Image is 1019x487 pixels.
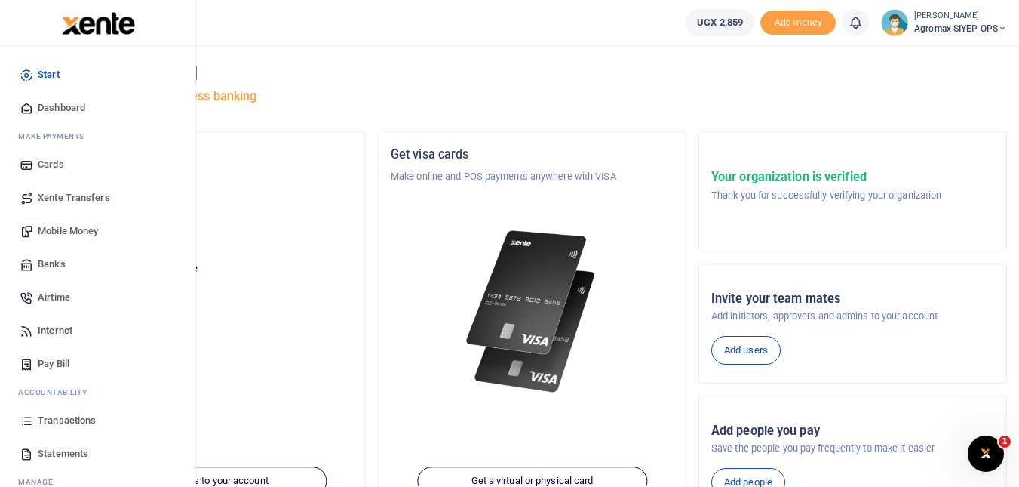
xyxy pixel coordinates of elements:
span: Mobile Money [38,223,98,239]
h5: Add people you pay [711,424,994,439]
p: Make online and POS payments anywhere with VISA [391,169,674,184]
span: Banks [38,257,66,272]
a: Mobile Money [12,214,183,248]
a: Dashboard [12,91,183,125]
h5: Welcome to better business banking [57,89,1007,104]
span: UGX 2,859 [697,15,743,30]
small: [PERSON_NAME] [914,10,1007,23]
a: Xente Transfers [12,181,183,214]
span: Start [38,67,60,82]
span: Pay Bill [38,356,69,371]
h4: Hello [PERSON_NAME] [57,65,1007,82]
img: profile-user [881,9,908,36]
p: Save the people you pay frequently to make it easier [711,441,994,456]
a: logo-small logo-large logo-large [60,17,135,28]
p: AGROMAX U LIMITED [70,169,353,184]
img: logo-large [62,12,135,35]
a: Pay Bill [12,347,183,381]
a: Add users [711,336,781,365]
a: Start [12,58,183,91]
a: Banks [12,248,183,281]
img: xente-_physical_cards.png [462,220,603,402]
span: countability [29,387,87,398]
h5: Your organization is verified [711,170,941,185]
a: profile-user [PERSON_NAME] Agromax SIYEP OPS [881,9,1007,36]
span: Cards [38,157,64,172]
a: Airtime [12,281,183,314]
span: Agromax SIYEP OPS [914,22,1007,35]
h5: Get visa cards [391,147,674,162]
p: Add initiators, approvers and admins to your account [711,309,994,324]
span: Xente Transfers [38,190,110,205]
span: Airtime [38,290,70,305]
span: Statements [38,446,88,461]
li: M [12,125,183,148]
iframe: Intercom live chat [968,436,1004,472]
span: 1 [999,436,1011,448]
span: ake Payments [26,131,84,142]
p: Your current account balance [70,261,353,276]
a: Cards [12,148,183,181]
span: Dashboard [38,100,85,116]
a: Statements [12,437,183,470]
li: Toup your wallet [760,11,836,35]
a: Add money [760,16,836,27]
h5: UGX 2,859 [70,280,353,295]
span: Transactions [38,413,96,428]
h5: Organization [70,147,353,162]
li: Ac [12,381,183,404]
p: Thank you for successfully verifying your organization [711,188,941,203]
h5: Account [70,205,353,220]
span: Internet [38,323,72,338]
a: Internet [12,314,183,347]
span: Add money [760,11,836,35]
li: Wallet ballance [680,9,760,36]
a: UGX 2,859 [686,9,754,36]
h5: Invite your team mates [711,291,994,307]
a: Transactions [12,404,183,437]
p: Agromax SIYEP OPS [70,228,353,243]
